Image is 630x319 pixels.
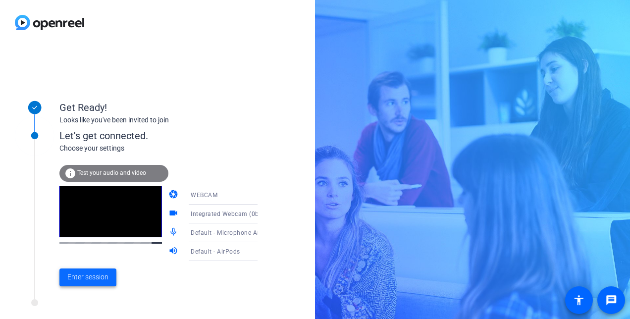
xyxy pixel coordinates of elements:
[573,294,585,306] mat-icon: accessibility
[64,167,76,179] mat-icon: info
[191,192,217,199] span: WEBCAM
[59,128,278,143] div: Let's get connected.
[168,227,180,239] mat-icon: mic_none
[168,246,180,258] mat-icon: volume_up
[605,294,617,306] mat-icon: message
[191,248,240,255] span: Default - AirPods
[59,268,116,286] button: Enter session
[191,228,436,236] span: Default - Microphone Array (Intel® Smart Sound Technology for Digital Microphones)
[168,189,180,201] mat-icon: camera
[59,115,258,125] div: Looks like you've been invited to join
[191,210,285,217] span: Integrated Webcam (0bda:5591)
[77,169,146,176] span: Test your audio and video
[59,143,278,154] div: Choose your settings
[67,272,108,282] span: Enter session
[168,208,180,220] mat-icon: videocam
[59,100,258,115] div: Get Ready!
